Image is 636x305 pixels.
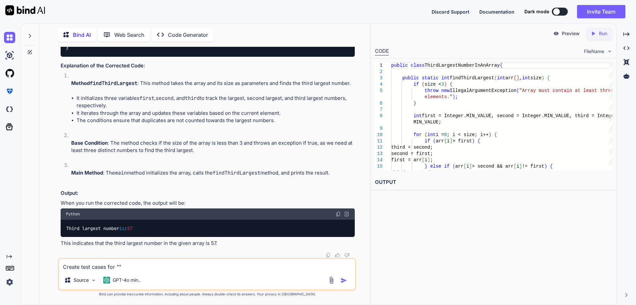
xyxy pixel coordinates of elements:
span: if [413,82,419,87]
span: Discord Support [432,9,469,15]
span: [ [513,164,516,169]
code: first [139,95,154,102]
span: != first [522,164,544,169]
div: 12 [375,144,383,151]
span: IllegalArgumentException [450,88,516,93]
p: This indicates that the third largest number in the given array is 57. [61,240,355,247]
h3: Explanation of the Corrected Code: [61,62,355,70]
code: Third largest number : [66,225,133,232]
span: } [424,164,427,169]
div: 16 [375,170,383,176]
span: arr [436,138,444,144]
span: public [391,63,408,68]
div: 14 [375,157,383,163]
span: class [410,63,424,68]
span: > first [452,138,472,144]
img: Bind AI [5,5,45,15]
span: 0 [444,132,447,137]
span: second = first; [391,151,433,156]
span: if [424,138,430,144]
span: ( [422,82,424,87]
span: ) [444,82,447,87]
span: ) [489,132,491,137]
span: public [402,75,419,81]
img: ai-studio [4,50,15,61]
span: ( [424,132,427,137]
span: static [422,75,438,81]
img: preview [553,31,559,37]
span: i = [436,132,444,137]
span: third = second; [391,170,433,175]
img: dislike [344,253,349,258]
span: { [500,63,502,68]
li: It initializes three variables , , and to track the largest, second largest, and third largest nu... [77,95,355,110]
li: The conditions ensure that duplicates are not counted towards the largest numbers. [77,117,355,124]
img: chat [4,32,15,43]
span: findThirdLargest [450,75,494,81]
code: main [115,170,127,176]
span: [ [444,138,447,144]
span: ( [452,164,455,169]
div: 8 [375,113,383,119]
span: [ [422,157,424,163]
strong: Main Method [71,170,103,176]
span: { [550,164,553,169]
span: Dark mode [524,8,549,15]
span: i [447,138,450,144]
img: chevron down [607,48,612,54]
p: When you run the corrected code, the output will be: [61,199,355,207]
img: Open in Browser [344,211,349,217]
p: : This method takes the array and its size as parameters and finds the third largest number. [71,80,355,87]
img: icon [341,277,347,284]
div: 9 [375,125,383,132]
strong: Method [71,80,137,86]
span: ; [430,157,433,163]
span: > second && arr [472,164,513,169]
img: like [335,253,340,258]
span: ; i < size; i++ [447,132,489,137]
span: for [413,132,422,137]
p: Preview [562,30,580,37]
span: { [494,132,497,137]
span: int [413,113,422,118]
span: } [413,101,416,106]
span: arr [505,75,513,81]
div: 7 [375,107,383,113]
p: Bind AI [73,31,91,39]
span: ( [433,138,436,144]
div: 11 [375,138,383,144]
span: Documentation [479,9,514,15]
span: ; [455,94,458,100]
button: Documentation [479,8,514,15]
span: [ [513,75,516,81]
code: findThirdLargest [90,80,137,87]
span: new [441,88,450,93]
img: settings [4,276,15,288]
span: size [530,75,542,81]
h3: Output: [61,190,355,197]
span: 3 [441,82,444,87]
li: It iterates through the array and updates these variables based on the current element. [77,110,355,117]
span: first = arr [391,157,422,163]
img: darkCloudIdeIcon [4,104,15,115]
span: ThirdLargestNumberInAnArray [424,63,500,68]
span: FileName [584,48,604,55]
span: ( [516,88,519,93]
p: Source [74,277,89,283]
span: int [497,75,505,81]
span: { [477,138,480,144]
span: first = Integer.MIN_VALUE, second = Integer.MIN_V [422,113,558,118]
div: 15 [375,163,383,170]
span: 57 [127,225,132,231]
div: 13 [375,151,383,157]
p: Web Search [114,31,144,39]
p: Run [599,30,607,37]
span: ) [541,75,544,81]
div: 4 [375,81,383,88]
span: i [466,164,469,169]
span: , [519,75,522,81]
img: copy [326,253,331,258]
button: Invite Team [577,5,625,18]
span: ) [452,94,455,100]
span: "Array must contain at least three [519,88,614,93]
